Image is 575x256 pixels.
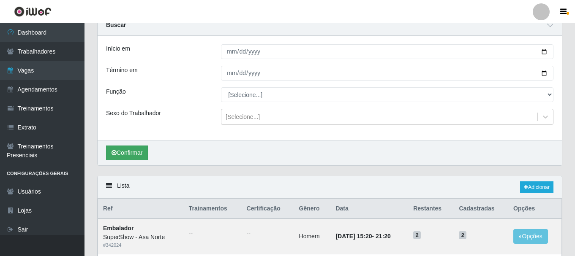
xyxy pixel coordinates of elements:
strong: - [335,233,390,240]
input: 00/00/0000 [221,66,553,81]
th: Restantes [408,199,454,219]
th: Opções [508,199,562,219]
strong: Buscar [106,22,126,28]
th: Trainamentos [184,199,242,219]
th: Ref [98,199,184,219]
div: [Selecione...] [226,113,260,121]
time: 21:20 [376,233,391,240]
span: 2 [459,231,466,240]
time: [DATE] 15:20 [335,233,372,240]
img: CoreUI Logo [14,6,52,17]
th: Data [330,199,408,219]
input: 00/00/0000 [221,44,553,59]
a: Adicionar [520,181,553,193]
label: Sexo do Trabalhador [106,109,161,118]
button: Confirmar [106,146,148,160]
th: Certificação [242,199,294,219]
label: Função [106,87,126,96]
th: Cadastradas [454,199,508,219]
th: Gênero [294,199,331,219]
button: Opções [513,229,548,244]
label: Início em [106,44,130,53]
strong: Embalador [103,225,134,232]
label: Término em [106,66,138,75]
div: # 342024 [103,242,179,249]
td: Homem [294,218,331,254]
ul: -- [189,229,237,237]
div: Lista [98,176,562,199]
ul: -- [247,229,289,237]
span: 2 [413,231,421,240]
div: SuperShow - Asa Norte [103,233,179,242]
